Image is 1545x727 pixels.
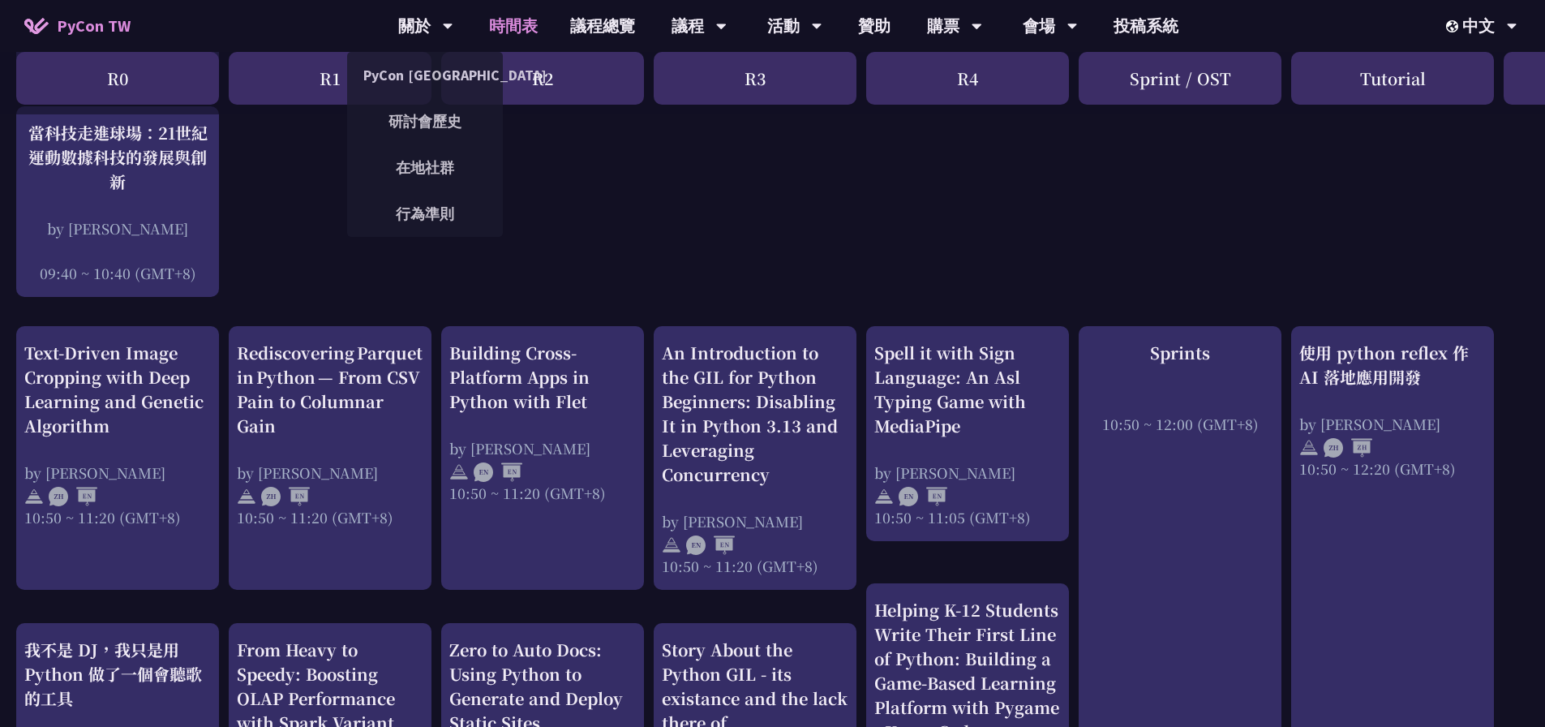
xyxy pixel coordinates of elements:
img: ENEN.5a408d1.svg [474,462,522,482]
div: 我不是 DJ，我只是用 Python 做了一個會聽歌的工具 [24,638,211,711]
img: ENEN.5a408d1.svg [686,536,735,555]
div: R4 [866,52,1069,105]
a: Spell it with Sign Language: An Asl Typing Game with MediaPipe by [PERSON_NAME] 10:50 ~ 11:05 (GM... [874,341,1061,527]
img: ZHEN.371966e.svg [49,487,97,506]
div: Tutorial [1291,52,1494,105]
div: by [PERSON_NAME] [662,511,848,531]
div: R3 [654,52,856,105]
div: 10:50 ~ 12:20 (GMT+8) [1299,458,1486,479]
img: svg+xml;base64,PHN2ZyB4bWxucz0iaHR0cDovL3d3dy53My5vcmcvMjAwMC9zdmciIHdpZHRoPSIyNCIgaGVpZ2h0PSIyNC... [237,487,256,506]
div: 10:50 ~ 12:00 (GMT+8) [1087,414,1273,434]
div: Rediscovering Parquet in Python — From CSV Pain to Columnar Gain [237,341,423,438]
div: 當科技走進球場：21世紀運動數據科技的發展與創新 [24,121,211,194]
div: by [PERSON_NAME] [24,462,211,483]
div: Sprint / OST [1079,52,1281,105]
div: 10:50 ~ 11:20 (GMT+8) [24,507,211,527]
a: PyCon TW [8,6,147,46]
div: by [PERSON_NAME] [237,462,423,483]
div: An Introduction to the GIL for Python Beginners: Disabling It in Python 3.13 and Leveraging Concu... [662,341,848,487]
img: Locale Icon [1446,20,1462,32]
div: 10:50 ~ 11:20 (GMT+8) [237,507,423,527]
img: svg+xml;base64,PHN2ZyB4bWxucz0iaHR0cDovL3d3dy53My5vcmcvMjAwMC9zdmciIHdpZHRoPSIyNCIgaGVpZ2h0PSIyNC... [662,536,681,555]
img: ENEN.5a408d1.svg [899,487,947,506]
a: 行為準則 [347,195,503,233]
div: by [PERSON_NAME] [24,218,211,239]
span: PyCon TW [57,14,131,38]
a: PyCon [GEOGRAPHIC_DATA] [347,56,503,94]
a: 在地社群 [347,148,503,187]
div: 10:50 ~ 11:20 (GMT+8) [449,483,636,503]
div: 使用 python reflex 作 AI 落地應用開發 [1299,341,1486,389]
div: R1 [229,52,431,105]
div: by [PERSON_NAME] [874,462,1061,483]
img: ZHEN.371966e.svg [261,487,310,506]
div: by [PERSON_NAME] [1299,414,1486,434]
div: Text-Driven Image Cropping with Deep Learning and Genetic Algorithm [24,341,211,438]
a: Text-Driven Image Cropping with Deep Learning and Genetic Algorithm by [PERSON_NAME] 10:50 ~ 11:2... [24,341,211,527]
div: 10:50 ~ 11:05 (GMT+8) [874,507,1061,527]
div: R0 [16,52,219,105]
div: Spell it with Sign Language: An Asl Typing Game with MediaPipe [874,341,1061,438]
a: 使用 python reflex 作 AI 落地應用開發 by [PERSON_NAME] 10:50 ~ 12:20 (GMT+8) [1299,341,1486,479]
img: svg+xml;base64,PHN2ZyB4bWxucz0iaHR0cDovL3d3dy53My5vcmcvMjAwMC9zdmciIHdpZHRoPSIyNCIgaGVpZ2h0PSIyNC... [24,487,44,506]
img: ZHZH.38617ef.svg [1324,438,1372,458]
a: An Introduction to the GIL for Python Beginners: Disabling It in Python 3.13 and Leveraging Concu... [662,341,848,576]
img: svg+xml;base64,PHN2ZyB4bWxucz0iaHR0cDovL3d3dy53My5vcmcvMjAwMC9zdmciIHdpZHRoPSIyNCIgaGVpZ2h0PSIyNC... [1299,438,1319,458]
div: 09:40 ~ 10:40 (GMT+8) [24,263,211,283]
div: by [PERSON_NAME] [449,438,636,458]
a: Building Cross-Platform Apps in Python with Flet by [PERSON_NAME] 10:50 ~ 11:20 (GMT+8) [449,341,636,503]
div: 10:50 ~ 11:20 (GMT+8) [662,556,848,576]
img: svg+xml;base64,PHN2ZyB4bWxucz0iaHR0cDovL3d3dy53My5vcmcvMjAwMC9zdmciIHdpZHRoPSIyNCIgaGVpZ2h0PSIyNC... [874,487,894,506]
a: 研討會歷史 [347,102,503,140]
img: svg+xml;base64,PHN2ZyB4bWxucz0iaHR0cDovL3d3dy53My5vcmcvMjAwMC9zdmciIHdpZHRoPSIyNCIgaGVpZ2h0PSIyNC... [449,462,469,482]
div: Sprints [1087,341,1273,365]
div: Building Cross-Platform Apps in Python with Flet [449,341,636,414]
a: Rediscovering Parquet in Python — From CSV Pain to Columnar Gain by [PERSON_NAME] 10:50 ~ 11:20 (... [237,341,423,527]
img: Home icon of PyCon TW 2025 [24,18,49,34]
a: 當科技走進球場：21世紀運動數據科技的發展與創新 by [PERSON_NAME] 09:40 ~ 10:40 (GMT+8) [24,121,211,283]
div: R2 [441,52,644,105]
